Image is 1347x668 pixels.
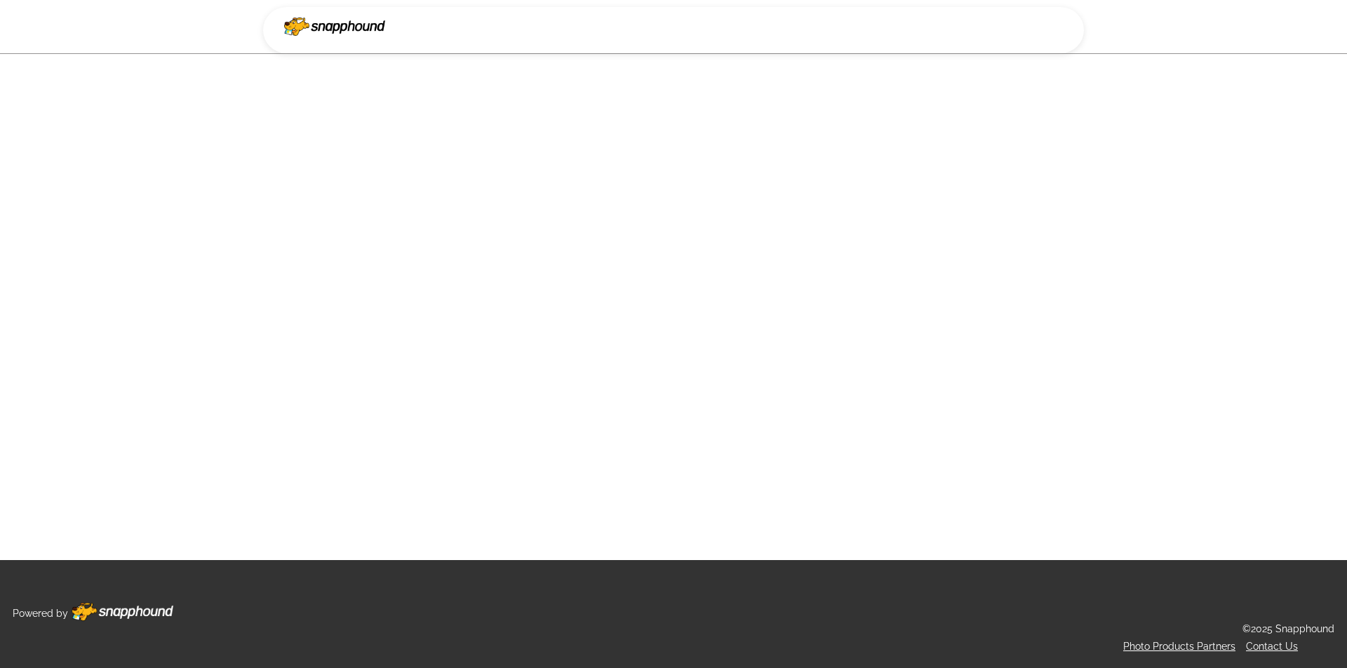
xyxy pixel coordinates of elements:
p: Powered by [13,605,68,622]
img: Snapphound Logo [284,18,385,36]
a: Contact Us [1246,641,1298,652]
a: Photo Products Partners [1123,641,1235,652]
img: Footer [72,603,173,621]
p: ©2025 Snapphound [1242,620,1334,638]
